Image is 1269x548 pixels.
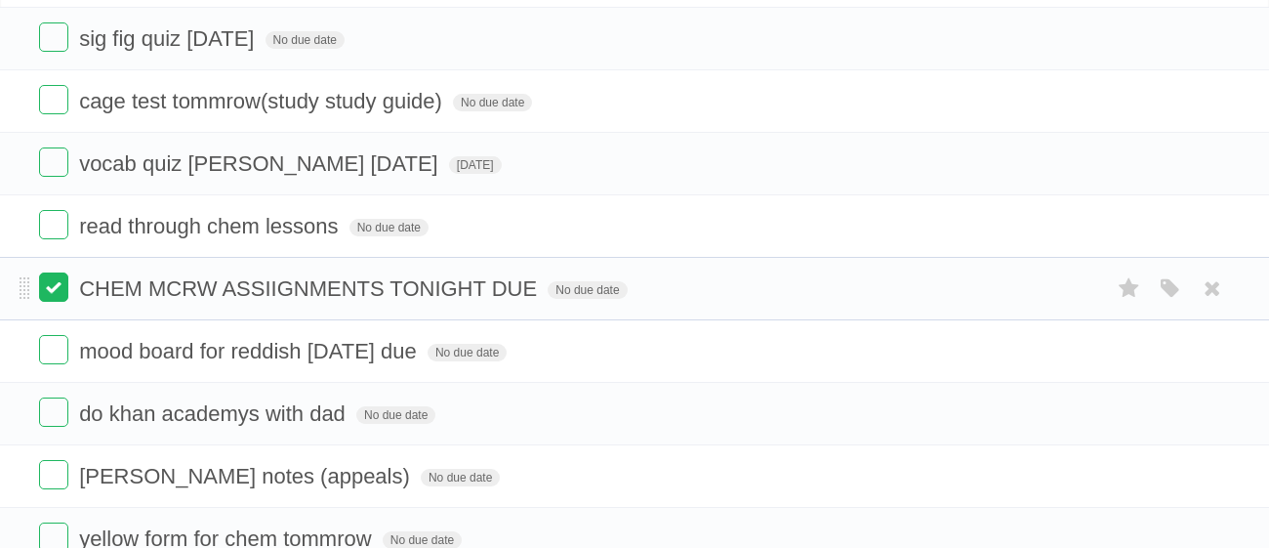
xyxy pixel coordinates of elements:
[79,214,343,238] span: read through chem lessons
[428,344,507,361] span: No due date
[453,94,532,111] span: No due date
[79,464,415,488] span: [PERSON_NAME] notes (appeals)
[39,273,68,302] label: Done
[39,148,68,177] label: Done
[79,89,447,113] span: cage test tommrow(study study guide)
[1111,273,1148,305] label: Star task
[39,210,68,239] label: Done
[39,460,68,489] label: Done
[39,335,68,364] label: Done
[349,219,429,236] span: No due date
[79,276,542,301] span: CHEM MCRW ASSIIGNMENTS TONIGHT DUE
[39,85,68,114] label: Done
[79,401,350,426] span: do khan academys with dad
[421,469,500,486] span: No due date
[266,31,345,49] span: No due date
[39,398,68,427] label: Done
[79,26,259,51] span: sig fig quiz [DATE]
[356,406,435,424] span: No due date
[449,156,502,174] span: [DATE]
[79,151,443,176] span: vocab quiz [PERSON_NAME] [DATE]
[39,22,68,52] label: Done
[79,339,422,363] span: mood board for reddish [DATE] due
[548,281,627,299] span: No due date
